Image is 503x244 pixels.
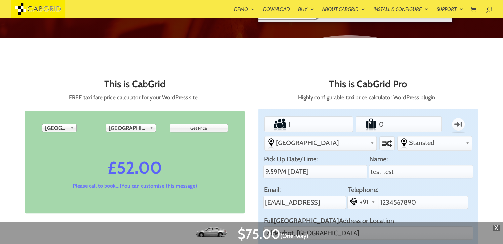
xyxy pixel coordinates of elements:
label: Pick Up Date/Time: [263,155,367,163]
p: Please call to book...(You can customise this message) [41,183,229,190]
a: About CabGrid [322,7,365,18]
a: Buy [298,7,314,18]
input: Enter your email address here [263,196,346,209]
label: Full Address or Location [263,217,473,224]
label: Number of Passengers [265,118,287,131]
div: Select country dialling code [348,196,377,207]
a: CabGrid Taxi Plugin [11,5,65,12]
label: Number of Suitcases [357,118,378,131]
input: Number of Passengers [287,118,330,131]
div: Drop off [106,124,156,132]
label: Swap selected destinations [381,138,394,149]
a: Demo [234,7,255,18]
span: $ [238,226,245,242]
span: X [493,225,500,231]
p: FREE taxi fare price calculator for your WordPress site… [25,93,245,102]
img: Standard [195,223,228,242]
span: [GEOGRAPHIC_DATA] [109,124,147,132]
span: 75.00 [245,226,280,242]
p: Highly configurable taxi price calculator WordPress plugin… [258,93,478,102]
a: Install & Configure [373,7,428,18]
input: Enter your full name here [369,165,473,178]
div: Select the place the starting address falls within [265,136,376,149]
input: Get Price [170,124,228,132]
div: Select the place the destination address is within [398,136,472,149]
a: Support [437,7,463,18]
h2: This is CabGrid Pro [258,79,478,93]
a: Download [263,7,290,18]
label: Telephone: [347,186,473,194]
label: Email: [263,186,346,194]
a: WordPress taxi booking plugin Intro Video [258,18,453,24]
strong: [GEOGRAPHIC_DATA] [274,217,339,224]
span: +91 [360,198,377,206]
input: Pick Up Date/Time [263,165,367,178]
i: £ [108,157,117,179]
input: Number of Suitcases [378,118,420,131]
span: Stansted [409,139,463,147]
i: 52.00 [117,157,162,179]
span: [GEOGRAPHIC_DATA] [45,124,68,132]
li: Select date and time. (Earliest booking: 1 hours from now. Latest booking: 366 days.) [263,152,367,182]
span: [GEOGRAPHIC_DATA] [276,139,368,147]
h2: This is CabGrid [25,79,245,93]
input: Enter your telephone number [378,196,467,209]
div: Pick up [42,124,77,132]
label: One-way [445,115,471,134]
label: Name: [369,155,473,163]
span: Click to switch [280,230,308,242]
